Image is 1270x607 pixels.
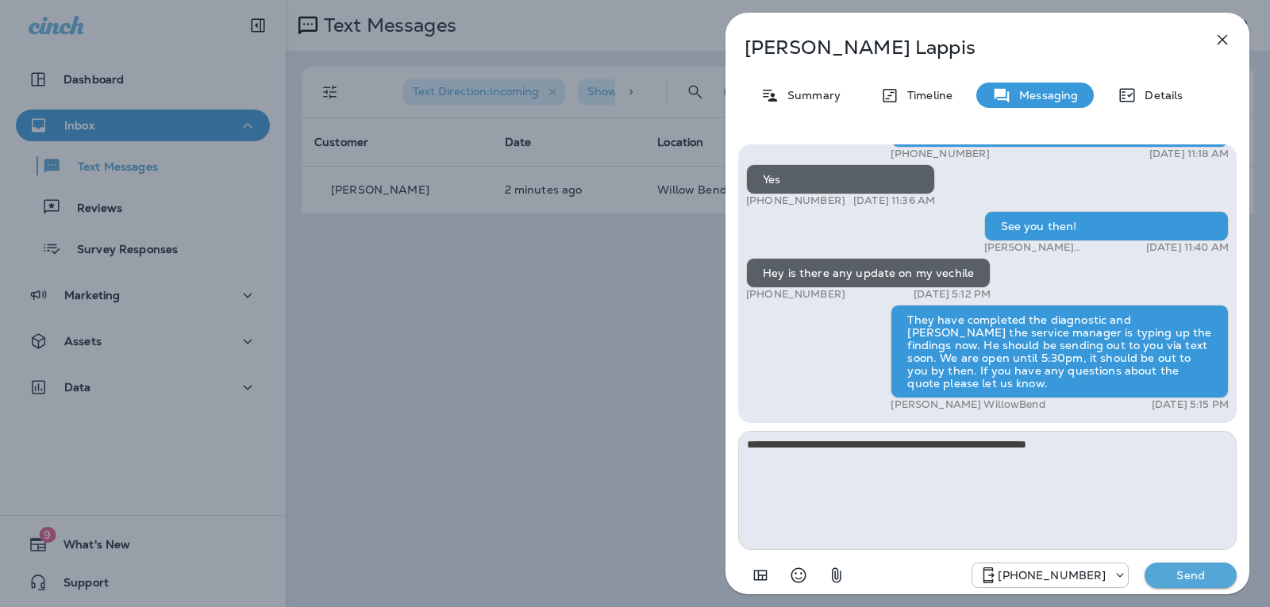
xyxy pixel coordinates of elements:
div: They have completed the diagnostic and [PERSON_NAME] the service manager is typing up the finding... [891,305,1229,398]
p: Details [1137,89,1183,102]
p: [DATE] 11:40 AM [1146,241,1229,254]
button: Send [1145,563,1237,588]
p: [DATE] 11:36 AM [853,194,935,207]
p: [PERSON_NAME] WillowBend [984,241,1131,254]
p: [PERSON_NAME] Lappis [745,36,1178,59]
div: Hey is there any update on my vechile [746,258,991,288]
p: Timeline [899,89,952,102]
button: Select an emoji [783,559,814,591]
p: [DATE] 5:12 PM [914,288,991,301]
div: Yes [746,164,935,194]
p: Summary [779,89,841,102]
p: [PHONE_NUMBER] [746,194,845,207]
p: [PERSON_NAME] WillowBend [891,398,1045,411]
p: [PHONE_NUMBER] [746,288,845,301]
p: [PHONE_NUMBER] [998,569,1106,582]
p: [DATE] 11:18 AM [1149,148,1229,160]
div: +1 (813) 497-4455 [972,566,1128,585]
p: [DATE] 5:15 PM [1152,398,1229,411]
div: See you then! [984,211,1229,241]
p: [PHONE_NUMBER] [891,148,990,160]
button: Add in a premade template [745,559,776,591]
p: Send [1157,568,1224,582]
p: Messaging [1011,89,1078,102]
